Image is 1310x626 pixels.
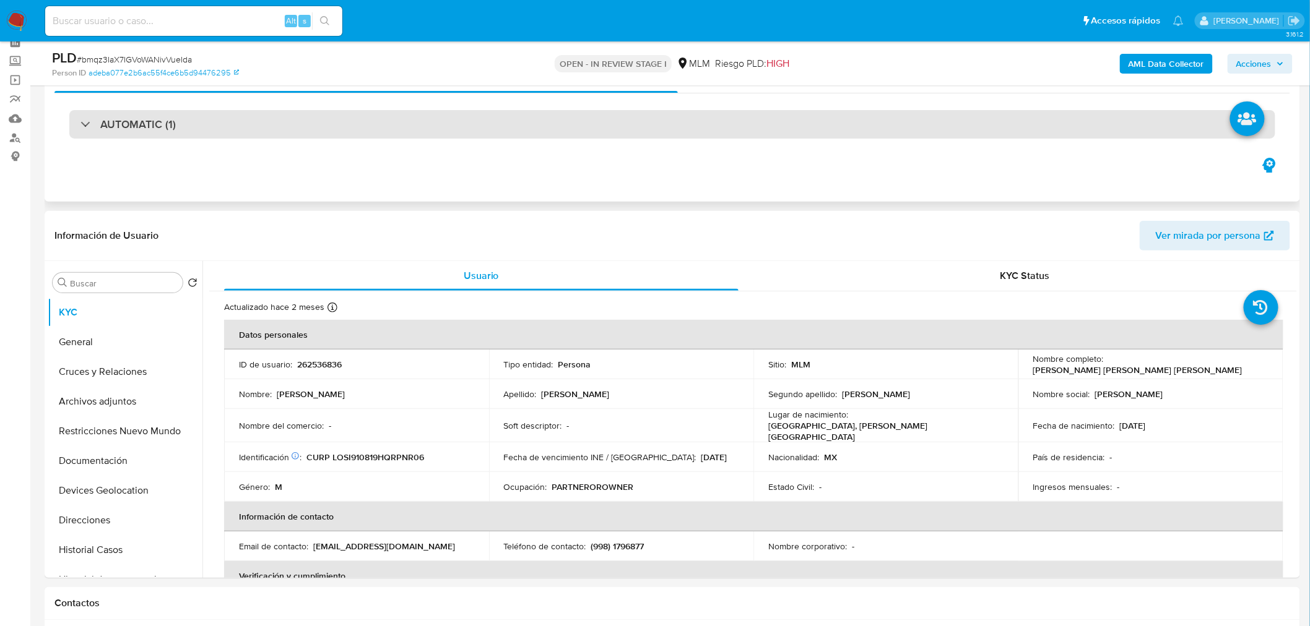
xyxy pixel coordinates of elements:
p: ID de usuario : [239,359,292,370]
button: Cruces y Relaciones [48,357,202,387]
p: Actualizado hace 2 meses [224,301,324,313]
p: Nombre : [239,388,272,400]
p: País de residencia : [1033,452,1105,463]
b: AML Data Collector [1129,54,1204,74]
a: Notificaciones [1173,15,1184,26]
button: Devices Geolocation [48,476,202,505]
p: Ingresos mensuales : [1033,481,1113,492]
h1: Contactos [54,597,1290,609]
button: AML Data Collector [1120,54,1213,74]
a: Salir [1288,14,1301,27]
p: Identificación : [239,452,301,463]
p: - [1110,452,1113,463]
button: Documentación [48,446,202,476]
p: (998) 1796877 [591,541,644,552]
p: - [329,420,331,431]
button: Historial Casos [48,535,202,565]
p: M [275,481,282,492]
div: MLM [677,57,710,71]
p: Nombre social : [1033,388,1090,400]
div: AUTOMATIC (1) [69,110,1275,139]
p: - [852,541,854,552]
th: Verificación y cumplimiento [224,561,1283,591]
p: Nombre del comercio : [239,420,324,431]
p: Nombre corporativo : [768,541,847,552]
p: [PERSON_NAME] [1095,388,1163,400]
p: PARTNEROROWNER [552,481,634,492]
button: Buscar [58,278,67,288]
button: Ver mirada por persona [1140,221,1290,251]
button: Direcciones [48,505,202,535]
p: Segundo apellido : [768,388,837,400]
input: Buscar [70,278,178,289]
th: Datos personales [224,320,1283,349]
span: Usuario [464,268,499,283]
p: Fecha de nacimiento : [1033,420,1115,431]
span: Ver mirada por persona [1156,221,1261,251]
p: fernando.ftapiamartinez@mercadolibre.com.mx [1213,15,1283,27]
p: Género : [239,481,270,492]
button: search-icon [312,12,337,30]
p: Persona [558,359,591,370]
p: MLM [791,359,810,370]
span: 3.161.2 [1286,29,1304,39]
p: Ocupación : [504,481,547,492]
p: Apellido : [504,388,537,400]
button: KYC [48,298,202,327]
p: Teléfono de contacto : [504,541,586,552]
span: KYC Status [1000,268,1050,283]
p: MX [824,452,837,463]
p: Tipo entidad : [504,359,553,370]
p: Estado Civil : [768,481,814,492]
span: Accesos rápidos [1091,14,1161,27]
p: Fecha de vencimiento INE / [GEOGRAPHIC_DATA] : [504,452,696,463]
span: Riesgo PLD: [715,57,789,71]
span: HIGH [766,56,789,71]
p: Nacionalidad : [768,452,819,463]
span: Acciones [1236,54,1272,74]
p: [DATE] [1120,420,1146,431]
span: Alt [286,15,296,27]
p: - [1117,481,1120,492]
p: CURP LOSI910819HQRPNR06 [306,452,424,463]
input: Buscar usuario o caso... [45,13,342,29]
p: Sitio : [768,359,786,370]
button: Acciones [1228,54,1293,74]
p: 262536836 [297,359,342,370]
span: s [303,15,306,27]
p: [PERSON_NAME] [842,388,910,400]
span: # bmqz3IaX7IGVoWANivVueIda [77,53,192,66]
p: [PERSON_NAME] [PERSON_NAME] [PERSON_NAME] [1033,364,1243,375]
button: Restricciones Nuevo Mundo [48,416,202,446]
p: [EMAIL_ADDRESS][DOMAIN_NAME] [313,541,455,552]
p: - [567,420,570,431]
button: Volver al orden por defecto [188,278,197,291]
button: Historial de conversaciones [48,565,202,594]
p: OPEN - IN REVIEW STAGE I [555,55,672,72]
button: Archivos adjuntos [48,387,202,416]
b: Person ID [52,67,86,79]
p: [GEOGRAPHIC_DATA], [PERSON_NAME][GEOGRAPHIC_DATA] [768,420,999,442]
p: Email de contacto : [239,541,308,552]
p: - [819,481,822,492]
p: Soft descriptor : [504,420,562,431]
p: [PERSON_NAME] [277,388,345,400]
button: General [48,327,202,357]
h1: Información de Usuario [54,229,158,242]
th: Información de contacto [224,502,1283,531]
p: Lugar de nacimiento : [768,409,848,420]
p: [DATE] [701,452,727,463]
p: Nombre completo : [1033,353,1104,364]
a: adeba077e2b6ac55f4ce6b5d94476295 [89,67,239,79]
p: [PERSON_NAME] [542,388,610,400]
h3: AUTOMATIC (1) [100,118,176,131]
b: PLD [52,48,77,67]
